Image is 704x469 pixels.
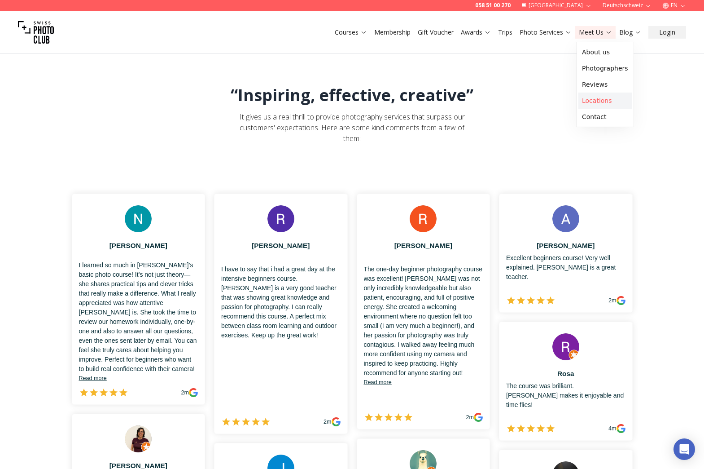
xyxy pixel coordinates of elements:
[494,26,516,39] button: Trips
[578,76,632,93] a: Reviews
[578,93,632,109] a: Locations
[457,26,494,39] button: Awards
[374,28,411,37] a: Membership
[579,28,612,37] a: Meet Us
[516,26,575,39] button: Photo Services
[240,112,465,143] span: It gives us a real thrill to provide photography services that surpass our customers' expectation...
[578,44,632,60] a: About us
[619,28,641,37] a: Blog
[331,26,371,39] button: Courses
[414,26,457,39] button: Gift Voucher
[335,28,367,37] a: Courses
[371,26,414,39] button: Membership
[461,28,491,37] a: Awards
[575,26,616,39] button: Meet Us
[648,26,686,39] button: Login
[578,109,632,125] a: Contact
[520,28,572,37] a: Photo Services
[18,14,54,50] img: Swiss photo club
[578,60,632,76] a: Photographers
[231,86,473,104] h1: “Inspiring, effective, creative”
[616,26,645,39] button: Blog
[673,438,695,460] div: Open Intercom Messenger
[475,2,511,9] a: 058 51 00 270
[498,28,512,37] a: Trips
[418,28,454,37] a: Gift Voucher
